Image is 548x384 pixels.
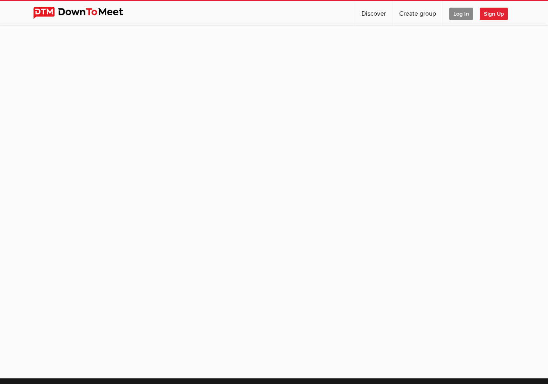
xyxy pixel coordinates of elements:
img: DownToMeet [33,7,136,19]
span: Sign Up [480,8,508,20]
a: Discover [355,1,392,25]
a: Sign Up [480,1,514,25]
a: Create group [393,1,442,25]
span: Log In [449,8,473,20]
a: Log In [443,1,479,25]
